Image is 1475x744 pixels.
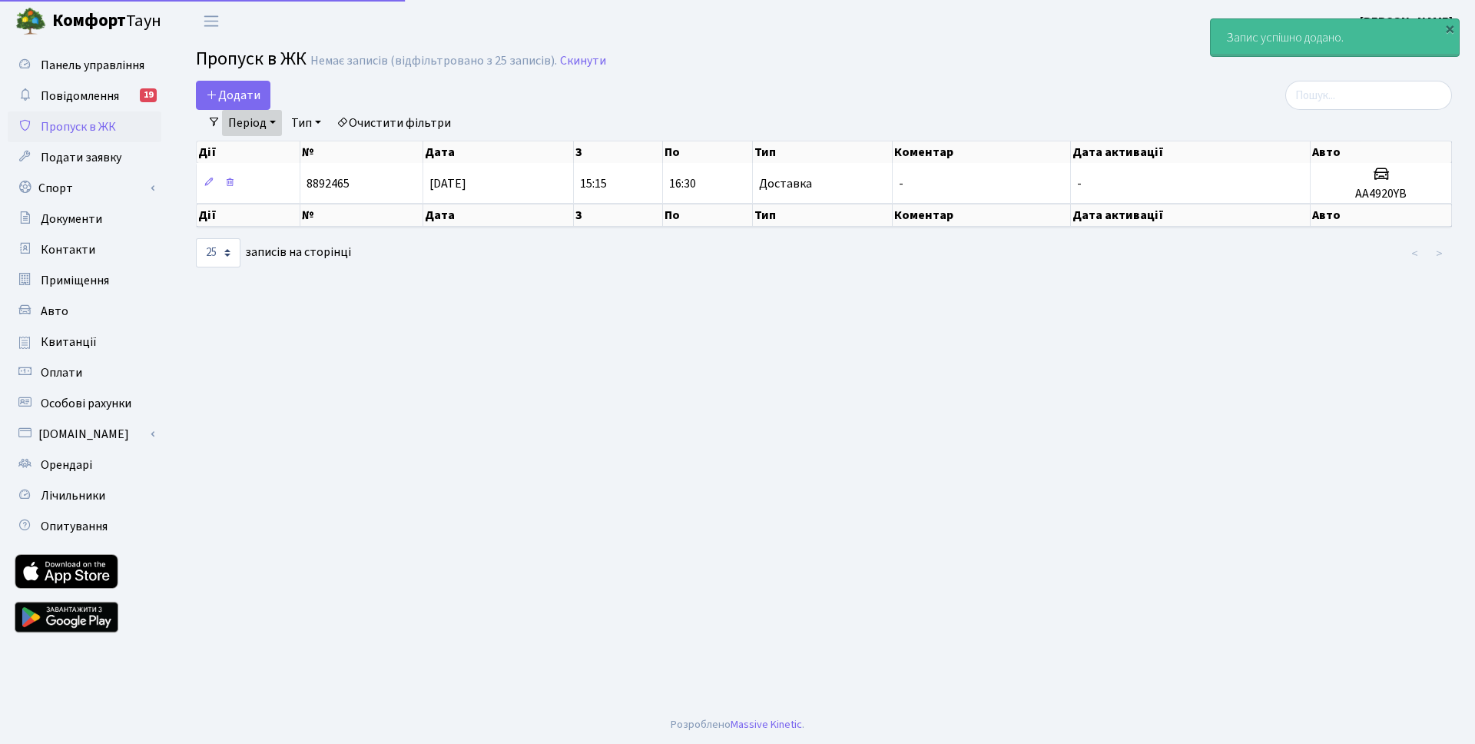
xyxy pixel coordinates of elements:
[285,110,327,136] a: Тип
[8,388,161,419] a: Особові рахунки
[580,175,607,192] span: 15:15
[1317,187,1445,201] h5: AA4920YB
[8,265,161,296] a: Приміщення
[41,303,68,320] span: Авто
[196,81,270,110] a: Додати
[899,175,903,192] span: -
[8,50,161,81] a: Панель управління
[52,8,161,35] span: Таун
[759,178,812,190] span: Доставка
[8,511,161,542] a: Опитування
[41,457,92,473] span: Орендарі
[1442,21,1457,36] div: ×
[197,141,300,163] th: Дії
[423,204,574,227] th: Дата
[429,175,466,192] span: [DATE]
[8,173,161,204] a: Спорт
[196,238,351,267] label: записів на сторінці
[1071,204,1311,227] th: Дата активації
[8,111,161,142] a: Пропуск в ЖК
[41,211,102,228] span: Документи
[41,88,119,105] span: Повідомлення
[140,88,157,102] div: 19
[222,110,282,136] a: Період
[731,716,802,732] a: Massive Kinetic
[574,141,664,163] th: З
[8,204,161,234] a: Документи
[41,364,82,381] span: Оплати
[192,8,230,34] button: Переключити навігацію
[1071,141,1311,163] th: Дата активації
[663,141,753,163] th: По
[893,204,1071,227] th: Коментар
[671,716,804,733] div: Розроблено .
[41,118,116,135] span: Пропуск в ЖК
[8,142,161,173] a: Подати заявку
[206,87,260,104] span: Додати
[1285,81,1452,110] input: Пошук...
[1360,12,1457,31] a: [PERSON_NAME].
[8,450,161,480] a: Орендарі
[423,141,574,163] th: Дата
[300,141,423,163] th: №
[300,204,423,227] th: №
[41,241,95,258] span: Контакти
[196,238,240,267] select: записів на сторінці
[753,204,893,227] th: Тип
[1211,19,1459,56] div: Запис успішно додано.
[41,272,109,289] span: Приміщення
[663,204,753,227] th: По
[1311,141,1452,163] th: Авто
[8,357,161,388] a: Оплати
[307,175,350,192] span: 8892465
[41,518,108,535] span: Опитування
[1360,13,1457,30] b: [PERSON_NAME].
[41,487,105,504] span: Лічильники
[560,54,606,68] a: Скинути
[8,234,161,265] a: Контакти
[41,57,144,74] span: Панель управління
[330,110,457,136] a: Очистити фільтри
[753,141,893,163] th: Тип
[8,419,161,450] a: [DOMAIN_NAME]
[41,334,97,350] span: Квитанції
[893,141,1071,163] th: Коментар
[8,480,161,511] a: Лічильники
[41,395,131,412] span: Особові рахунки
[15,6,46,37] img: logo.png
[196,45,307,72] span: Пропуск в ЖК
[310,54,557,68] div: Немає записів (відфільтровано з 25 записів).
[8,81,161,111] a: Повідомлення19
[669,175,696,192] span: 16:30
[8,296,161,327] a: Авто
[8,327,161,357] a: Квитанції
[1077,175,1082,192] span: -
[574,204,664,227] th: З
[1311,204,1452,227] th: Авто
[41,149,121,166] span: Подати заявку
[52,8,126,33] b: Комфорт
[197,204,300,227] th: Дії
